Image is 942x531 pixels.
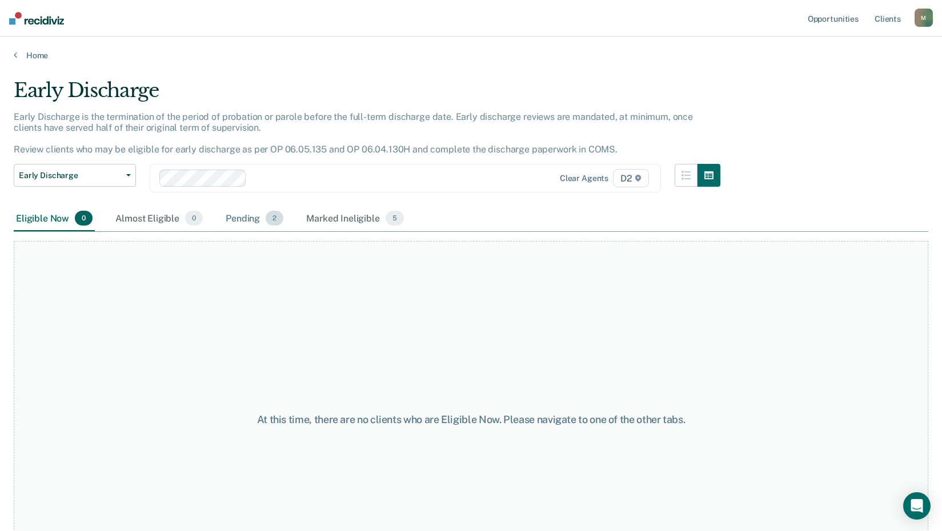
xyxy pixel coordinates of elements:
button: M [915,9,933,27]
img: Recidiviz [9,12,64,25]
span: Early Discharge [19,171,122,180]
a: Home [14,50,928,61]
span: D2 [613,169,649,187]
div: Eligible Now0 [14,206,95,231]
div: At this time, there are no clients who are Eligible Now. Please navigate to one of the other tabs. [243,413,700,426]
span: 0 [185,211,203,226]
div: Almost Eligible0 [113,206,205,231]
div: Marked Ineligible5 [304,206,406,231]
div: Pending2 [223,206,286,231]
button: Early Discharge [14,164,136,187]
div: Open Intercom Messenger [903,492,931,520]
span: 2 [266,211,283,226]
div: Early Discharge [14,79,720,111]
span: 0 [75,211,93,226]
span: 5 [386,211,404,226]
p: Early Discharge is the termination of the period of probation or parole before the full-term disc... [14,111,693,155]
div: Clear agents [560,174,608,183]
